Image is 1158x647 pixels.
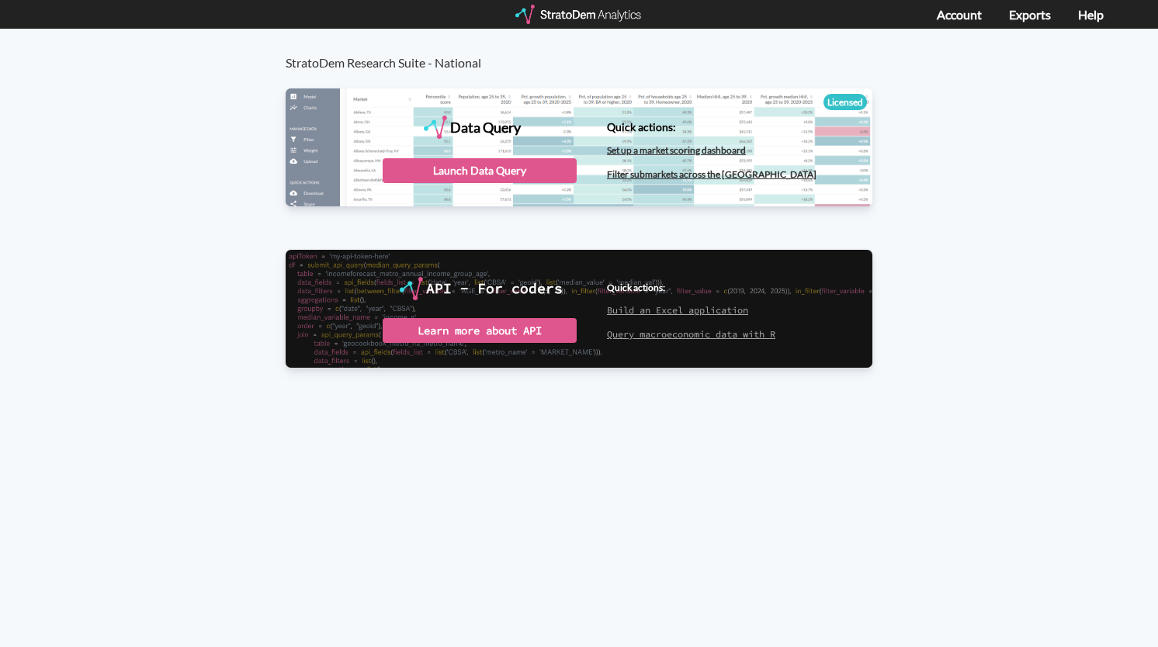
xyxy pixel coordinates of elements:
div: Licensed [823,94,867,110]
h4: Quick actions: [607,121,816,133]
a: Build an Excel application [607,304,748,316]
a: Set up a market scoring dashboard [607,144,746,156]
div: API - For coders [426,277,563,300]
a: Account [937,7,982,22]
a: Exports [1009,7,1051,22]
div: Launch Data Query [383,158,577,183]
a: Filter submarkets across the [GEOGRAPHIC_DATA] [607,168,816,180]
div: Learn more about API [383,318,577,343]
div: Data Query [450,116,521,139]
h4: Quick actions: [607,282,775,292]
h3: StratoDem Research Suite - National [286,29,889,70]
a: Query macroeconomic data with R [607,328,775,340]
a: Help [1078,7,1104,22]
